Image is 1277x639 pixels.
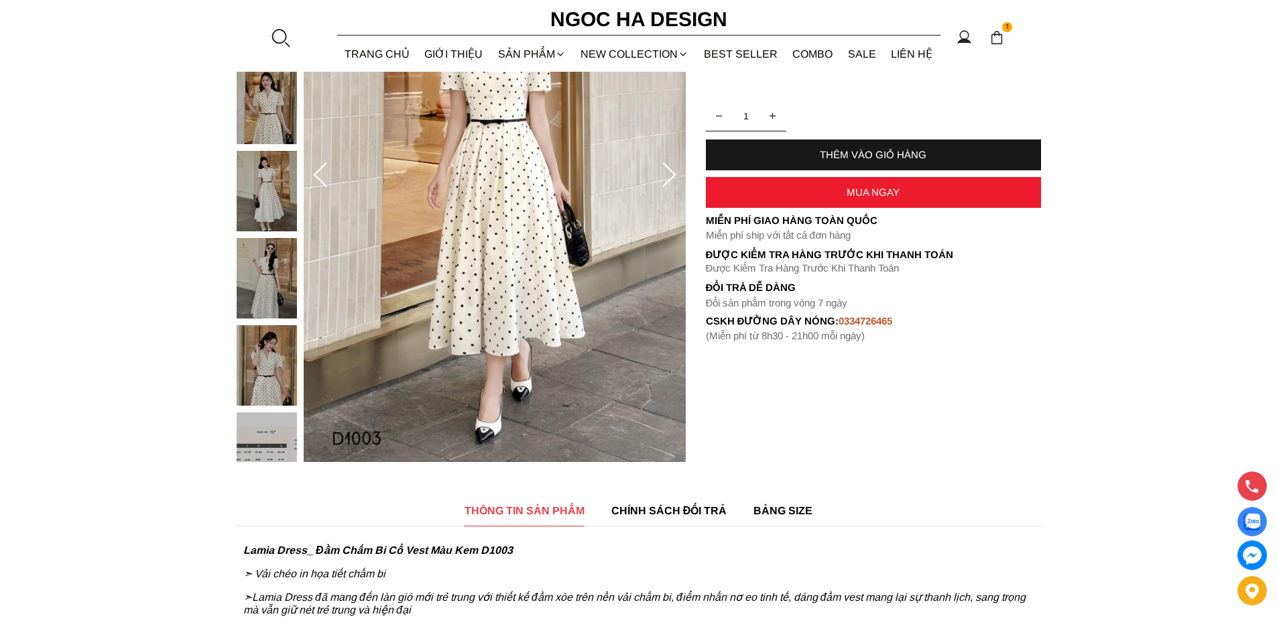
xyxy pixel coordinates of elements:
a: NEW COLLECTION [573,36,696,72]
span: ➣ [243,591,252,603]
img: Display image [1243,514,1260,530]
img: img-CART-ICON-ksit0nf1 [989,30,1004,45]
img: Lamia Dress_ Đầm Chấm Bi Cổ Vest Màu Kem D1003_mini_4 [237,238,297,318]
a: LIÊN HỆ [884,36,940,72]
a: messenger [1237,540,1267,570]
span: ➣ Vải chéo in họa tiết chấm bi [243,568,385,579]
span: 1 [1002,22,1013,33]
span: CHÍNH SÁCH ĐỔI TRẢ [611,502,727,519]
img: Lamia Dress_ Đầm Chấm Bi Cổ Vest Màu Kem D1003_mini_2 [237,64,297,144]
font: (Miễn phí từ 8h30 - 21h00 mỗi ngày) [706,330,865,341]
a: Ngoc Ha Design [538,3,739,36]
span: THÔNG TIN SẢN PHẨM [465,502,585,519]
p: Được Kiểm Tra Hàng Trước Khi Thanh Toán [706,262,1041,274]
div: SẢN PHẨM [491,36,574,72]
a: SALE [841,36,884,72]
font: Miễn phí ship với tất cả đơn hàng [706,229,851,241]
a: TRANG CHỦ [337,36,418,72]
a: Combo [785,36,841,72]
font: Đổi sản phẩm trong vòng 7 ngày [706,297,848,308]
div: THÊM VÀO GIỎ HÀNG [706,149,1041,160]
a: BEST SELLER [696,36,786,72]
font: Miễn phí giao hàng toàn quốc [706,215,877,226]
span: BẢNG SIZE [753,502,812,519]
font: 0334726465 [839,315,892,327]
font: cskh đường dây nóng: [706,315,839,327]
strong: Lamia Dress_ Đầm Chấm Bi Cổ Vest Màu Kem D1003 [243,544,513,556]
img: Lamia Dress_ Đầm Chấm Bi Cổ Vest Màu Kem D1003_mini_5 [237,325,297,406]
input: Quantity input [706,103,786,129]
img: Lamia Dress_ Đầm Chấm Bi Cổ Vest Màu Kem D1003_mini_6 [237,412,297,493]
h6: Đổi trả dễ dàng [706,282,1041,293]
img: Lamia Dress_ Đầm Chấm Bi Cổ Vest Màu Kem D1003_mini_3 [237,151,297,231]
a: Display image [1237,507,1267,536]
em: Lamia Dress đã mang đến làn gió mới trẻ trung với thiết kế đầm xòe trên nền vải chấm bi, điểm nhấ... [243,591,1026,616]
a: GIỚI THIỆU [417,36,491,72]
div: MUA NGAY [706,186,1041,198]
p: Được Kiểm Tra Hàng Trước Khi Thanh Toán [706,249,1041,261]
